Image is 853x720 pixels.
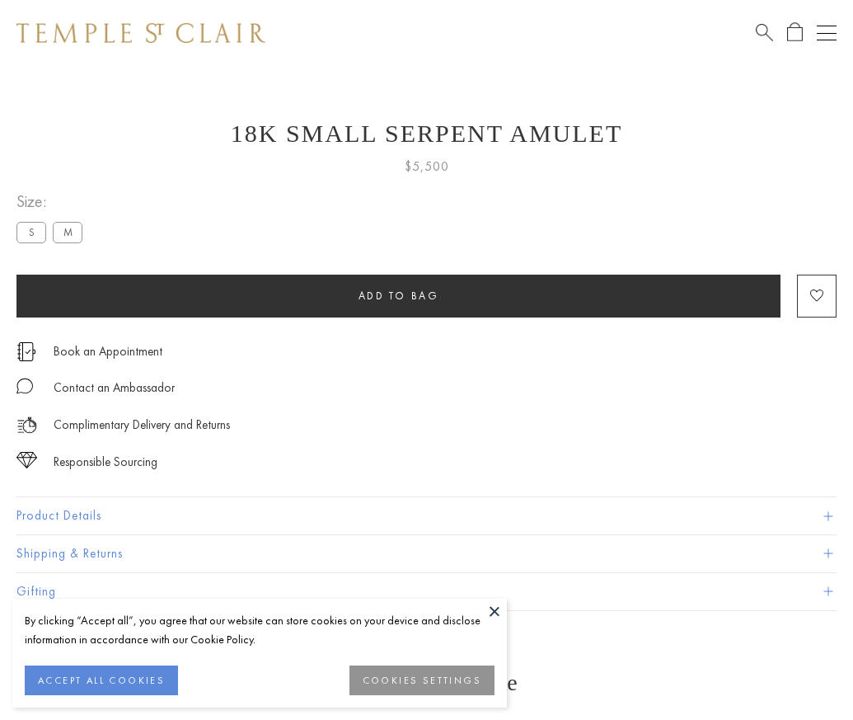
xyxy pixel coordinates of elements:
[359,289,439,303] span: Add to bag
[16,222,46,242] label: S
[16,275,780,318] button: Add to bag
[54,452,157,473] div: Responsible Sourcing
[25,666,178,695] button: ACCEPT ALL COOKIES
[54,342,162,360] a: Book an Appointment
[16,415,37,435] img: icon_delivery.svg
[16,573,837,610] button: Gifting
[16,120,837,148] h1: 18K Small Serpent Amulet
[756,22,773,43] a: Search
[16,497,837,534] button: Product Details
[349,666,494,695] button: COOKIES SETTINGS
[16,535,837,572] button: Shipping & Returns
[16,188,89,215] span: Size:
[16,378,33,394] img: MessageIcon-01_2.svg
[16,23,265,43] img: Temple St. Clair
[787,22,803,43] a: Open Shopping Bag
[54,415,230,435] p: Complimentary Delivery and Returns
[53,222,82,242] label: M
[817,23,837,43] button: Open navigation
[16,452,37,468] img: icon_sourcing.svg
[405,156,449,177] span: $5,500
[25,611,494,649] div: By clicking “Accept all”, you agree that our website can store cookies on your device and disclos...
[54,378,175,398] div: Contact an Ambassador
[16,342,36,361] img: icon_appointment.svg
